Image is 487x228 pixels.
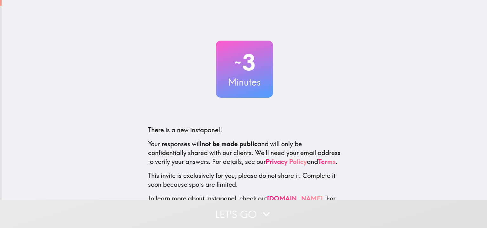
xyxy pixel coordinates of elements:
[216,75,273,89] h3: Minutes
[233,53,242,72] span: ~
[216,49,273,75] h2: 3
[267,194,323,202] a: [DOMAIN_NAME]
[148,126,222,134] span: There is a new instapanel!
[148,140,341,166] p: Your responses will and will only be confidentially shared with our clients. We'll need your emai...
[201,140,257,148] b: not be made public
[148,194,341,221] p: To learn more about Instapanel, check out . For questions or help, email us at .
[148,171,341,189] p: This invite is exclusively for you, please do not share it. Complete it soon because spots are li...
[266,158,307,166] a: Privacy Policy
[318,158,336,166] a: Terms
